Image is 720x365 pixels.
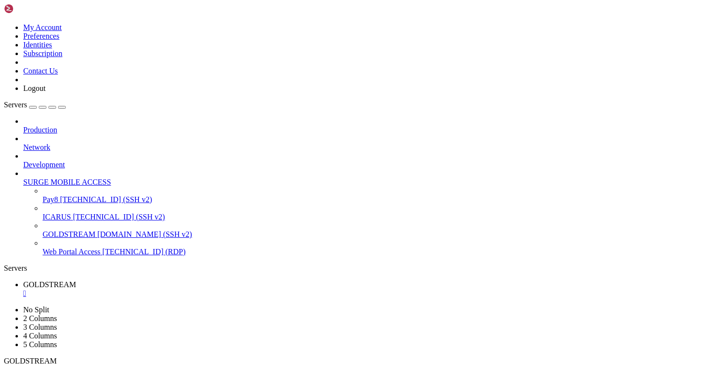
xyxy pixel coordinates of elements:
div: Servers [4,264,716,273]
span: GOLDSTREAM [43,230,95,238]
a: Contact Us [23,67,58,75]
a: My Account [23,23,62,31]
span: Development [23,161,65,169]
a: 3 Columns [23,323,57,331]
a: Pay8 [TECHNICAL_ID] (SSH v2) [43,195,716,204]
li: Pay8 [TECHNICAL_ID] (SSH v2) [43,187,716,204]
span: [TECHNICAL_ID] (SSH v2) [60,195,152,204]
span: Servers [4,101,27,109]
a: Network [23,143,716,152]
li: GOLDSTREAM [DOMAIN_NAME] (SSH v2) [43,221,716,239]
span: SURGE MOBILE ACCESS [23,178,111,186]
span: GOLDSTREAM [23,280,76,289]
a: No Split [23,306,49,314]
span: [TECHNICAL_ID] (SSH v2) [73,213,165,221]
a: 4 Columns [23,332,57,340]
a: Development [23,161,716,169]
a: Production [23,126,716,134]
li: Network [23,134,716,152]
a: SURGE MOBILE ACCESS [23,178,716,187]
a: ICARUS [TECHNICAL_ID] (SSH v2) [43,213,716,221]
a: Servers [4,101,66,109]
li: ICARUS [TECHNICAL_ID] (SSH v2) [43,204,716,221]
span: Web Portal Access [43,248,101,256]
li: Development [23,152,716,169]
a: Identities [23,41,52,49]
span: Network [23,143,50,151]
span: ICARUS [43,213,71,221]
a: 2 Columns [23,314,57,322]
img: Shellngn [4,4,60,14]
a: 5 Columns [23,340,57,349]
span: GOLDSTREAM [4,357,57,365]
a: Logout [23,84,45,92]
span: Pay8 [43,195,58,204]
li: Production [23,117,716,134]
span: Production [23,126,57,134]
a:  [23,289,716,298]
span: [DOMAIN_NAME] (SSH v2) [97,230,192,238]
li: Web Portal Access [TECHNICAL_ID] (RDP) [43,239,716,256]
span: [TECHNICAL_ID] (RDP) [103,248,186,256]
a: GOLDSTREAM [DOMAIN_NAME] (SSH v2) [43,230,716,239]
a: Web Portal Access [TECHNICAL_ID] (RDP) [43,248,716,256]
li: SURGE MOBILE ACCESS [23,169,716,256]
a: GOLDSTREAM [23,280,716,298]
a: Preferences [23,32,60,40]
a: Subscription [23,49,62,58]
